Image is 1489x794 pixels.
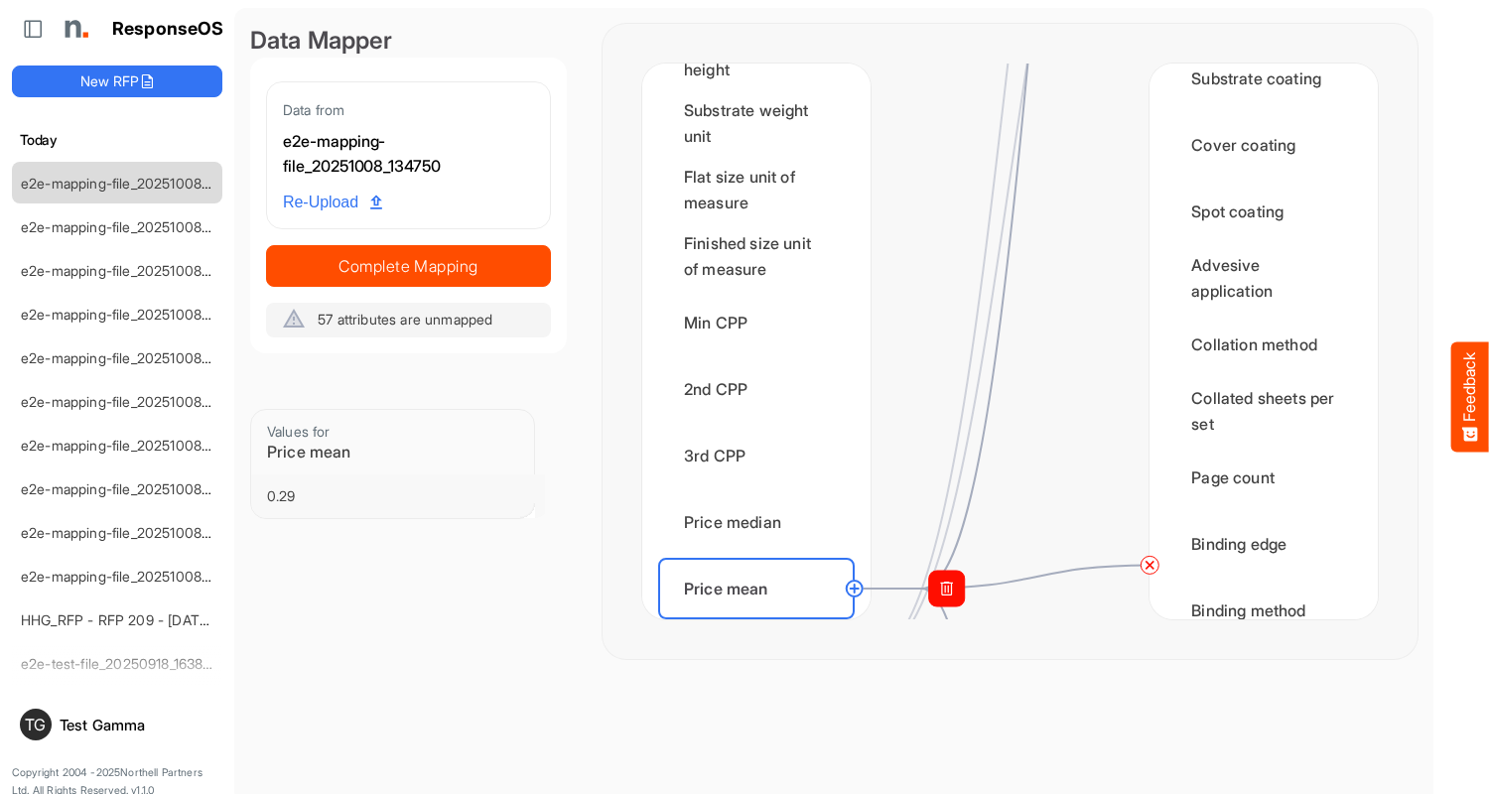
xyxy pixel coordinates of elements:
div: Page count [1165,447,1362,508]
div: Binding edge [1165,513,1362,575]
h6: Today [12,129,222,151]
h1: ResponseOS [112,19,224,40]
div: Substrate coating [1165,48,1362,109]
a: Re-Upload [275,184,390,221]
span: 57 attributes are unmapped [318,311,492,328]
div: Price median [658,491,855,553]
a: HHG_RFP - RFP 209 - [DATE] - ROS TEST 3 (LITE) (2) [21,611,368,628]
span: Re-Upload [283,190,382,215]
div: Spot coating [1165,181,1362,242]
div: Advesive application [1165,247,1362,309]
div: Collated sheets per set [1165,380,1362,442]
a: e2e-mapping-file_20251008_134353 [21,218,252,235]
span: TG [25,717,46,732]
div: e2e-mapping-file_20251008_134750 [283,129,534,180]
div: 2nd CPP [658,358,855,420]
a: e2e-mapping-file_20251008_134241 [21,262,250,279]
a: e2e-mapping-file_20251008_133744 [21,306,251,323]
div: Cover coating [1165,114,1362,176]
a: e2e-mapping-file_20251008_132815 [21,480,248,497]
button: Complete Mapping [266,245,551,287]
a: e2e-mapping-file_20251008_133358 [21,393,251,410]
div: 3rd CPP [658,425,855,486]
div: Data Mapper [250,24,567,58]
span: Complete Mapping [267,252,550,280]
img: Northell [55,9,94,49]
div: Price mean [658,558,855,619]
div: Min CPP [658,292,855,353]
a: e2e-mapping-file_20251008_131856 [21,524,248,541]
button: Feedback [1451,342,1489,453]
div: Binding method [1165,580,1362,641]
a: e2e-mapping-file_20251008_132857 [21,437,250,454]
a: e2e-mapping-file_20251008_134750 [21,175,252,192]
span: Price mean [267,442,351,462]
div: Flat size unit of measure [658,159,855,220]
span: Values for [267,423,331,440]
a: e2e-mapping-file_20251008_133625 [21,349,251,366]
div: Substrate weight unit [658,92,855,154]
div: Test Gamma [60,718,214,732]
div: Finished size unit of measure [658,225,855,287]
a: e2e-mapping-file_20251008_131648 [21,568,249,585]
div: Data from [283,98,534,121]
div: Collation method [1165,314,1362,375]
button: New RFP [12,66,222,97]
div: 0.29 [267,486,529,506]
